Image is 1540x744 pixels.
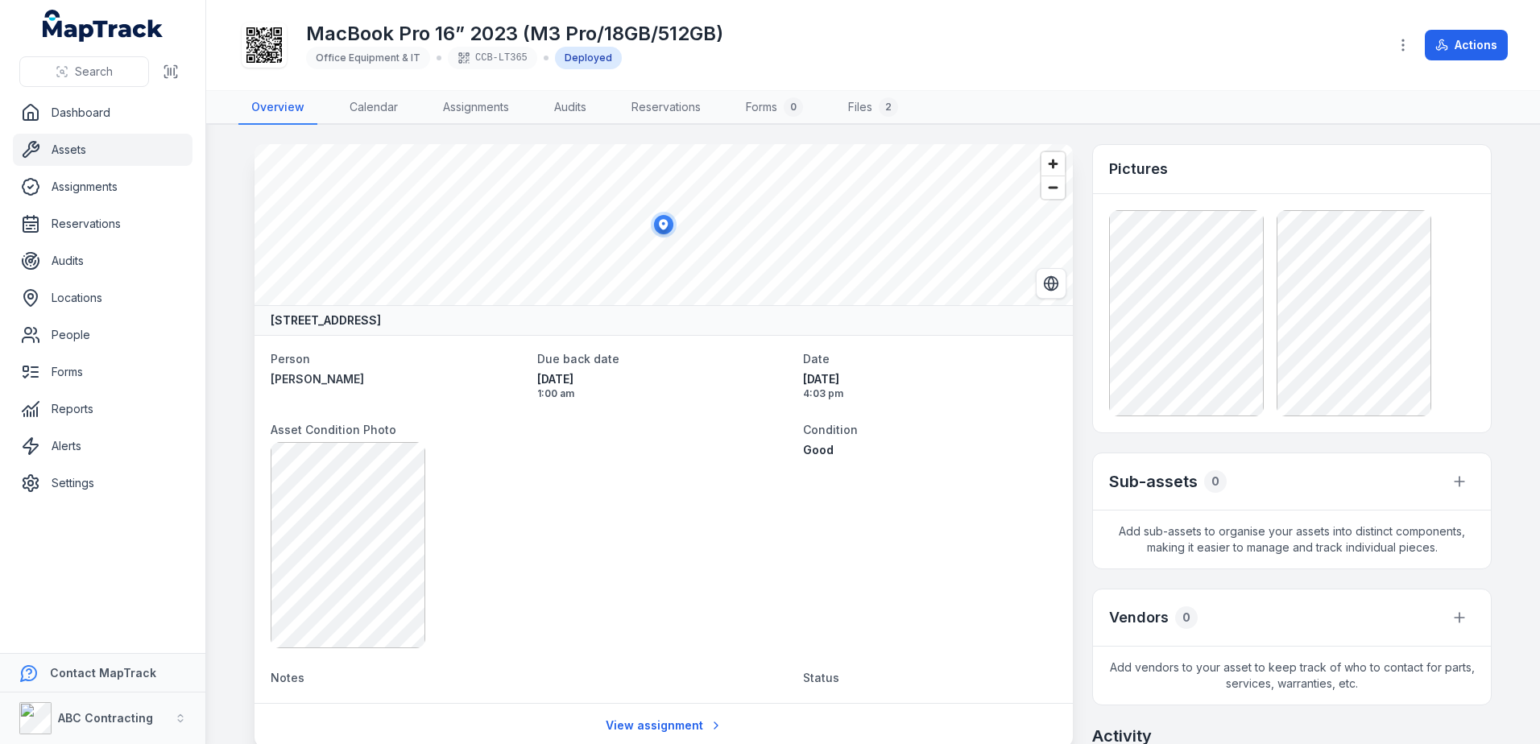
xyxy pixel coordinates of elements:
[238,91,317,125] a: Overview
[595,710,733,741] a: View assignment
[13,97,192,129] a: Dashboard
[75,64,113,80] span: Search
[13,430,192,462] a: Alerts
[803,423,858,436] span: Condition
[803,352,830,366] span: Date
[803,387,1057,400] span: 4:03 pm
[316,52,420,64] span: Office Equipment & IT
[784,97,803,117] div: 0
[555,47,622,69] div: Deployed
[13,208,192,240] a: Reservations
[271,312,381,329] strong: [STREET_ADDRESS]
[541,91,599,125] a: Audits
[448,47,537,69] div: CCB-LT365
[271,371,524,387] a: [PERSON_NAME]
[537,387,791,400] span: 1:00 am
[835,91,911,125] a: Files2
[13,282,192,314] a: Locations
[803,371,1057,400] time: 09/01/2025, 4:03:05 pm
[733,91,816,125] a: Forms0
[19,56,149,87] button: Search
[1204,470,1227,493] div: 0
[271,352,310,366] span: Person
[13,356,192,388] a: Forms
[430,91,522,125] a: Assignments
[537,371,791,387] span: [DATE]
[13,393,192,425] a: Reports
[1093,510,1491,568] span: Add sub-assets to organise your assets into distinct components, making it easier to manage and t...
[13,245,192,277] a: Audits
[1041,152,1065,176] button: Zoom in
[13,467,192,499] a: Settings
[1175,606,1198,629] div: 0
[1093,647,1491,705] span: Add vendors to your asset to keep track of who to contact for parts, services, warranties, etc.
[50,666,156,680] strong: Contact MapTrack
[271,671,304,684] span: Notes
[803,371,1057,387] span: [DATE]
[13,134,192,166] a: Assets
[879,97,898,117] div: 2
[1109,158,1168,180] h3: Pictures
[1041,176,1065,199] button: Zoom out
[271,423,396,436] span: Asset Condition Photo
[13,319,192,351] a: People
[1036,268,1066,299] button: Switch to Satellite View
[1109,606,1169,629] h3: Vendors
[13,171,192,203] a: Assignments
[337,91,411,125] a: Calendar
[1425,30,1508,60] button: Actions
[803,443,834,457] span: Good
[1109,470,1198,493] h2: Sub-assets
[619,91,714,125] a: Reservations
[58,711,153,725] strong: ABC Contracting
[43,10,164,42] a: MapTrack
[306,21,723,47] h1: MacBook Pro 16” 2023 (M3 Pro/18GB/512GB)
[537,352,619,366] span: Due back date
[803,671,839,684] span: Status
[255,144,1073,305] canvas: Map
[537,371,791,400] time: 31/01/2025, 1:00:00 am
